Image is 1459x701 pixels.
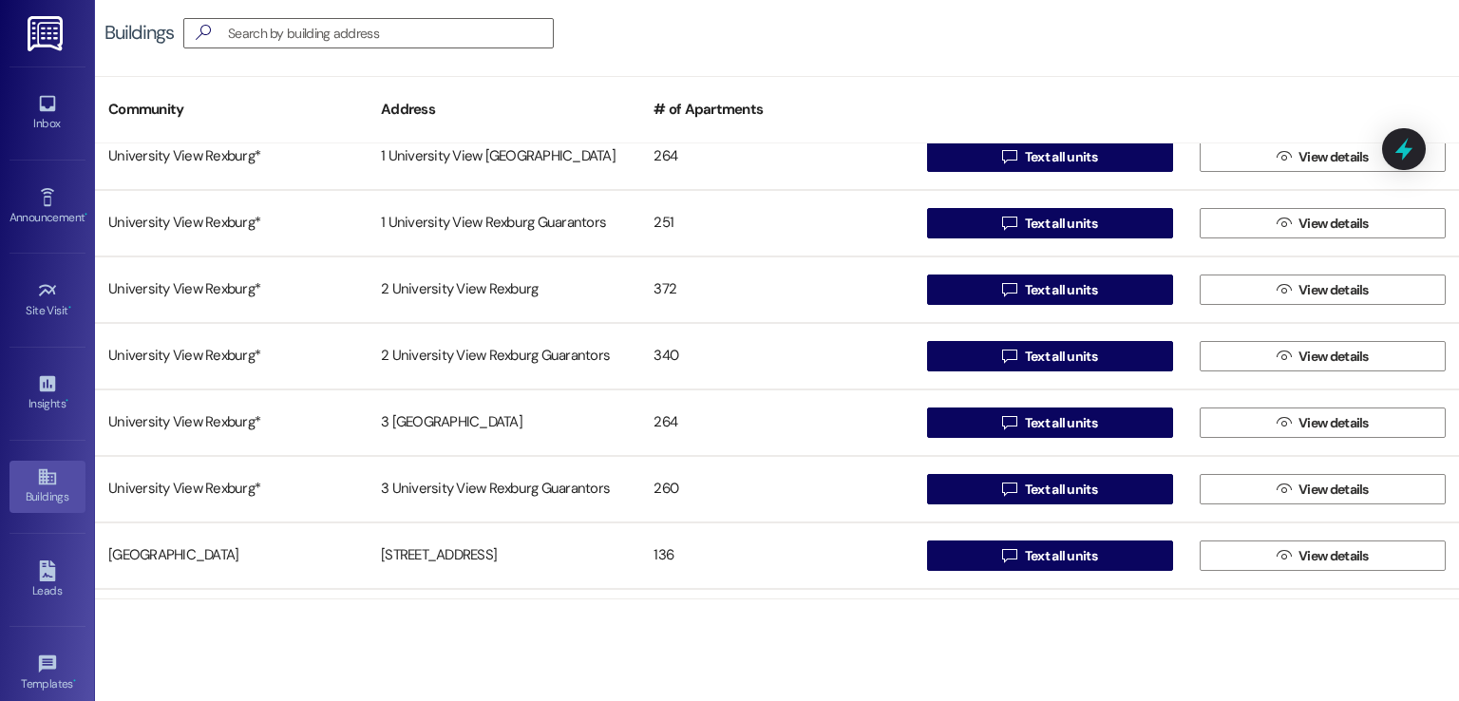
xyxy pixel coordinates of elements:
div: University View Rexburg* [95,337,368,375]
div: 264 [640,404,913,442]
i:  [1002,548,1016,563]
div: [GEOGRAPHIC_DATA] [95,537,368,575]
i:  [188,23,218,43]
i:  [1002,415,1016,430]
button: Text all units [927,540,1173,571]
i:  [1002,482,1016,497]
i:  [1002,216,1016,231]
span: View details [1298,147,1369,167]
span: • [66,394,68,407]
i:  [1277,548,1291,563]
a: Templates • [9,648,85,699]
span: Text all units [1025,280,1097,300]
button: View details [1200,208,1446,238]
button: View details [1200,540,1446,571]
span: View details [1298,480,1369,500]
div: 136 [640,537,913,575]
i:  [1277,415,1291,430]
span: View details [1298,280,1369,300]
span: View details [1298,413,1369,433]
span: • [85,208,87,221]
span: Text all units [1025,413,1097,433]
div: 2 University View Rexburg Guarantors [368,337,640,375]
i:  [1277,149,1291,164]
div: 1 University View [GEOGRAPHIC_DATA] [368,138,640,176]
button: Text all units [927,142,1173,172]
div: 1 University View Rexburg Guarantors [368,204,640,242]
i:  [1002,349,1016,364]
i:  [1277,282,1291,297]
button: View details [1200,407,1446,438]
a: Buildings [9,461,85,512]
span: • [73,674,76,688]
span: View details [1298,214,1369,234]
a: Inbox [9,87,85,139]
div: Buildings [104,23,174,43]
button: Text all units [927,474,1173,504]
button: View details [1200,341,1446,371]
div: University View Rexburg* [95,204,368,242]
button: Text all units [927,275,1173,305]
button: View details [1200,142,1446,172]
i:  [1277,349,1291,364]
img: ResiDesk Logo [28,16,66,51]
i:  [1277,216,1291,231]
i:  [1277,482,1291,497]
span: • [68,301,71,314]
span: View details [1298,347,1369,367]
div: University View Rexburg* [95,138,368,176]
div: 260 [640,470,913,508]
i:  [1002,282,1016,297]
button: Text all units [927,407,1173,438]
div: 3 University View Rexburg Guarantors [368,470,640,508]
div: University View Rexburg* [95,271,368,309]
span: Text all units [1025,546,1097,566]
a: Leads [9,555,85,606]
div: 340 [640,337,913,375]
span: Text all units [1025,147,1097,167]
button: Text all units [927,341,1173,371]
div: Address [368,86,640,133]
a: Site Visit • [9,275,85,326]
i:  [1002,149,1016,164]
a: Insights • [9,368,85,419]
span: View details [1298,546,1369,566]
div: University View Rexburg* [95,470,368,508]
input: Search by building address [228,20,553,47]
div: [STREET_ADDRESS] [368,537,640,575]
button: View details [1200,474,1446,504]
div: Community [95,86,368,133]
div: 2 University View Rexburg [368,271,640,309]
div: 251 [640,204,913,242]
span: Text all units [1025,347,1097,367]
div: 264 [640,138,913,176]
div: # of Apartments [640,86,913,133]
button: View details [1200,275,1446,305]
div: 372 [640,271,913,309]
div: University View Rexburg* [95,404,368,442]
button: Text all units [927,208,1173,238]
span: Text all units [1025,214,1097,234]
span: Text all units [1025,480,1097,500]
div: 3 [GEOGRAPHIC_DATA] [368,404,640,442]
